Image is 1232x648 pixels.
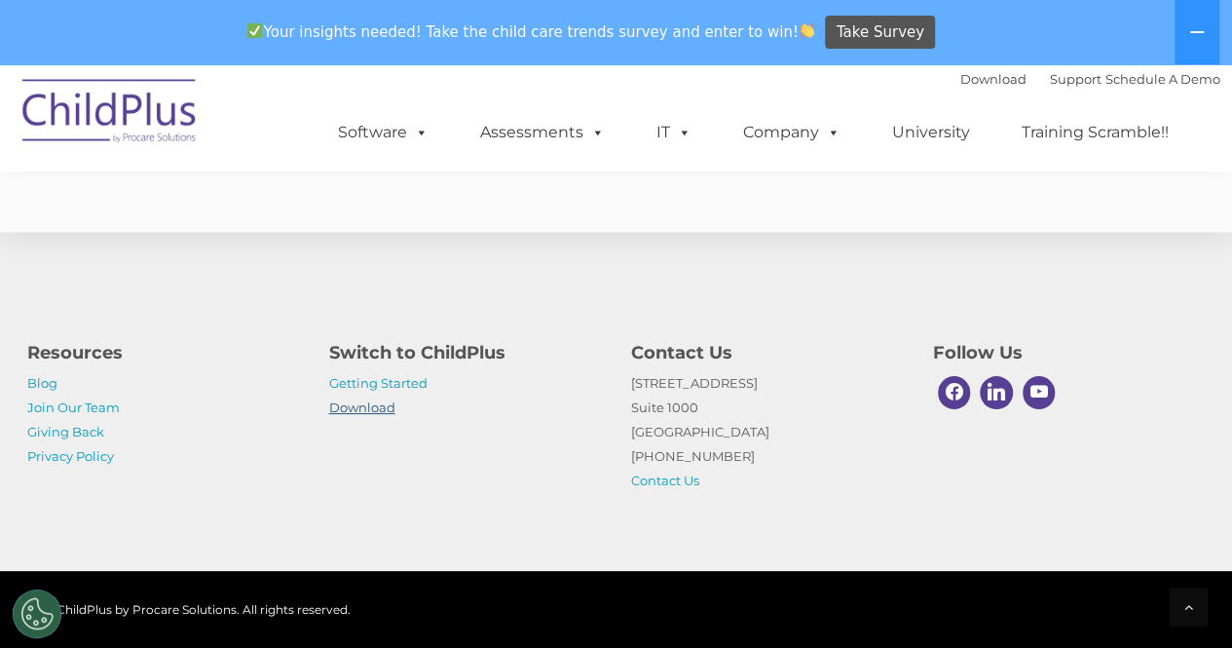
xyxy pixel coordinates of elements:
[329,400,395,415] a: Download
[800,23,814,38] img: 👏
[933,371,976,414] a: Facebook
[631,339,904,366] h4: Contact Us
[960,71,1027,87] a: Download
[837,16,924,50] span: Take Survey
[631,371,904,493] p: [STREET_ADDRESS] Suite 1000 [GEOGRAPHIC_DATA] [PHONE_NUMBER]
[631,473,699,488] a: Contact Us
[975,371,1018,414] a: Linkedin
[318,113,448,152] a: Software
[960,71,1220,87] font: |
[724,113,860,152] a: Company
[13,602,351,617] span: © 2025 ChildPlus by Procare Solutions. All rights reserved.
[27,339,300,366] h4: Resources
[27,448,114,464] a: Privacy Policy
[247,23,262,38] img: ✅
[933,339,1206,366] h4: Follow Us
[1018,371,1061,414] a: Youtube
[13,65,207,163] img: ChildPlus by Procare Solutions
[240,13,823,51] span: Your insights needed! Take the child care trends survey and enter to win!
[825,16,935,50] a: Take Survey
[27,424,104,439] a: Giving Back
[329,339,602,366] h4: Switch to ChildPlus
[1105,71,1220,87] a: Schedule A Demo
[637,113,711,152] a: IT
[329,375,428,391] a: Getting Started
[1002,113,1188,152] a: Training Scramble!!
[1050,71,1101,87] a: Support
[873,113,989,152] a: University
[27,400,120,415] a: Join Our Team
[461,113,624,152] a: Assessments
[27,375,57,391] a: Blog
[13,590,61,638] button: Cookies Settings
